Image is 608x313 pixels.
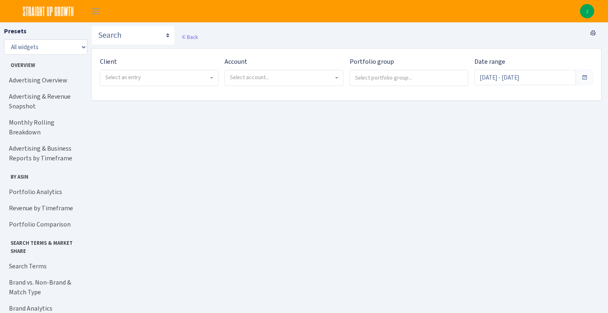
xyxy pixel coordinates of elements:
[4,58,85,69] span: Overview
[225,57,247,67] label: Account
[350,57,394,67] label: Portfolio group
[4,26,26,36] label: Presets
[4,140,85,166] a: Advertising & Business Reports by Timeframe
[4,274,85,300] a: Brand vs. Non-Brand & Match Type
[4,72,85,89] a: Advertising Overview
[4,184,85,200] a: Portfolio Analytics
[105,73,141,81] span: Select an entry
[350,70,468,85] input: Select portfolio group...
[181,33,198,41] a: Back
[474,57,505,67] label: Date range
[230,73,269,81] span: Select account...
[86,4,106,18] button: Toggle navigation
[100,57,117,67] label: Client
[4,200,85,216] a: Revenue by Timeframe
[4,236,85,255] span: Search Terms & Market Share
[580,4,594,18] img: zachary.voniderstein
[4,170,85,181] span: By ASIN
[4,89,85,114] a: Advertising & Revenue Snapshot
[4,114,85,140] a: Monthly Rolling Breakdown
[4,216,85,233] a: Portfolio Comparison
[4,258,85,274] a: Search Terms
[580,4,594,18] a: z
